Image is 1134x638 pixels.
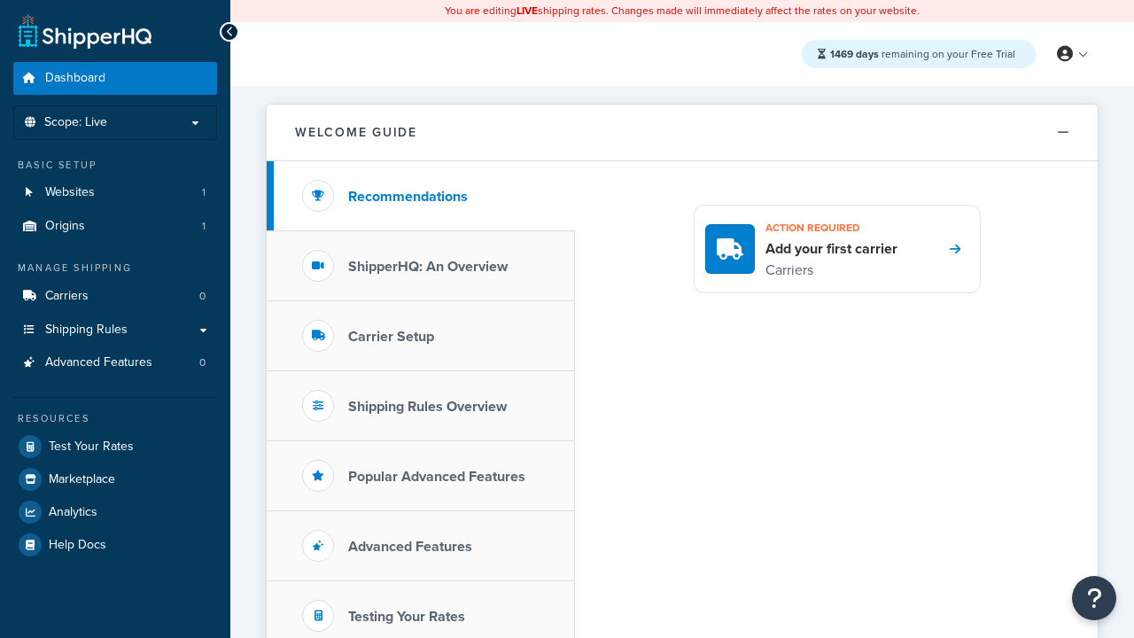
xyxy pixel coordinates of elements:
[765,259,897,282] p: Carriers
[45,71,105,86] span: Dashboard
[199,355,206,370] span: 0
[202,219,206,234] span: 1
[348,539,472,555] h3: Advanced Features
[348,189,468,205] h3: Recommendations
[13,496,217,528] a: Analytics
[13,62,217,95] a: Dashboard
[348,399,507,415] h3: Shipping Rules Overview
[348,609,465,625] h3: Testing Your Rates
[13,261,217,276] div: Manage Shipping
[765,239,897,259] h4: Add your first carrier
[517,3,538,19] b: LIVE
[49,505,97,520] span: Analytics
[13,431,217,463] a: Test Your Rates
[13,280,217,313] li: Carriers
[348,259,508,275] h3: ShipperHQ: An Overview
[13,210,217,243] li: Origins
[13,346,217,379] a: Advanced Features0
[830,46,879,62] strong: 1469 days
[13,210,217,243] a: Origins1
[202,185,206,200] span: 1
[49,538,106,553] span: Help Docs
[13,314,217,346] a: Shipping Rules
[13,280,217,313] a: Carriers0
[348,469,525,485] h3: Popular Advanced Features
[13,411,217,426] div: Resources
[13,158,217,173] div: Basic Setup
[13,463,217,495] a: Marketplace
[267,105,1098,161] button: Welcome Guide
[49,472,115,487] span: Marketplace
[45,323,128,338] span: Shipping Rules
[13,346,217,379] li: Advanced Features
[45,355,152,370] span: Advanced Features
[830,46,1015,62] span: remaining on your Free Trial
[199,289,206,304] span: 0
[1072,576,1116,620] button: Open Resource Center
[44,115,107,130] span: Scope: Live
[13,176,217,209] a: Websites1
[45,289,89,304] span: Carriers
[13,176,217,209] li: Websites
[295,126,417,139] h2: Welcome Guide
[348,329,434,345] h3: Carrier Setup
[13,529,217,561] a: Help Docs
[49,440,134,455] span: Test Your Rates
[45,185,95,200] span: Websites
[45,219,85,234] span: Origins
[765,216,897,239] h3: Action required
